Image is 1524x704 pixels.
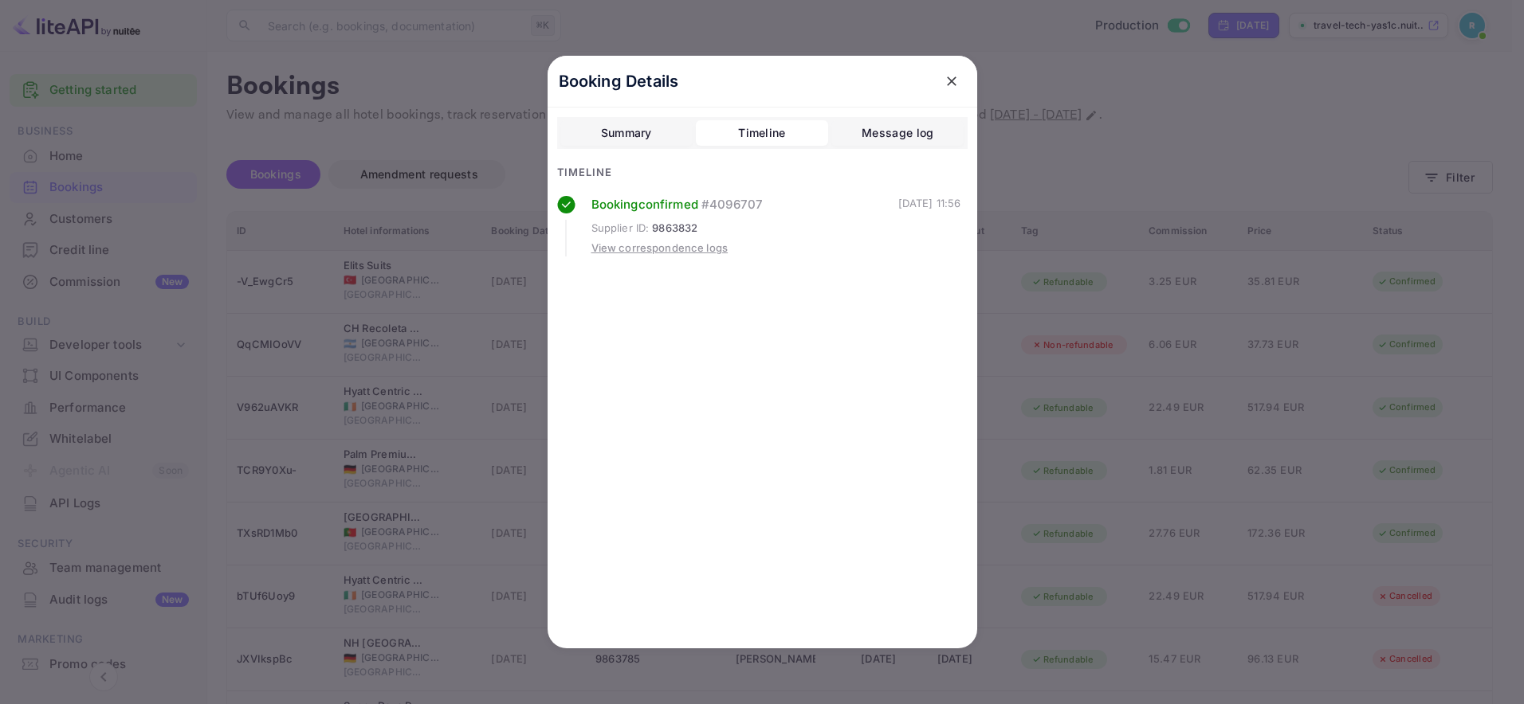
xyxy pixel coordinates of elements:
[696,120,828,146] button: Timeline
[831,120,964,146] button: Message log
[557,165,968,181] div: Timeline
[701,196,763,214] span: # 4096707
[862,123,933,143] div: Message log
[937,67,966,96] button: close
[738,123,785,143] div: Timeline
[601,123,652,143] div: Summary
[591,241,729,256] div: View correspondence logs
[591,221,650,237] span: Supplier ID :
[652,221,697,237] span: 9863832
[559,69,679,93] p: Booking Details
[560,120,693,146] button: Summary
[591,196,898,214] div: Booking confirmed
[898,196,961,256] div: [DATE] 11:56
